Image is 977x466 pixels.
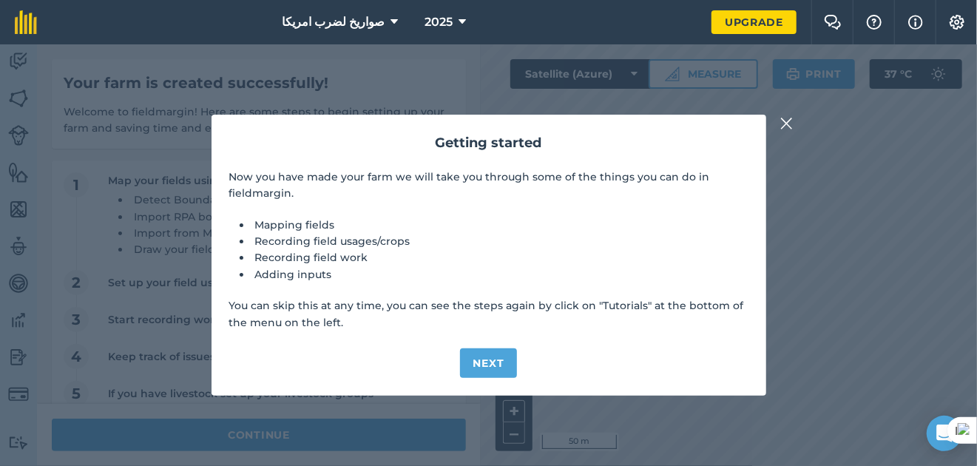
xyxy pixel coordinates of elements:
img: Two speech bubbles overlapping with the left bubble in the forefront [824,15,842,30]
li: Mapping fields [251,217,748,233]
img: A question mark icon [865,15,883,30]
img: svg+xml;base64,PHN2ZyB4bWxucz0iaHR0cDovL3d3dy53My5vcmcvMjAwMC9zdmciIHdpZHRoPSIyMiIgaGVpZ2h0PSIzMC... [780,115,794,132]
li: Recording field usages/crops [251,233,748,249]
li: Recording field work [251,249,748,266]
h2: Getting started [229,132,748,154]
div: Open Intercom Messenger [927,416,962,451]
img: A cog icon [948,15,966,30]
button: Next [460,348,518,378]
span: صواريخ لضرب امريكا [282,13,385,31]
p: Now you have made your farm we will take you through some of the things you can do in fieldmargin. [229,169,748,202]
a: Upgrade [711,10,797,34]
li: Adding inputs [251,266,748,283]
span: 2025 [425,13,453,31]
p: You can skip this at any time, you can see the steps again by click on "Tutorials" at the bottom ... [229,297,748,331]
img: svg+xml;base64,PHN2ZyB4bWxucz0iaHR0cDovL3d3dy53My5vcmcvMjAwMC9zdmciIHdpZHRoPSIxNyIgaGVpZ2h0PSIxNy... [908,13,923,31]
img: fieldmargin Logo [15,10,37,34]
